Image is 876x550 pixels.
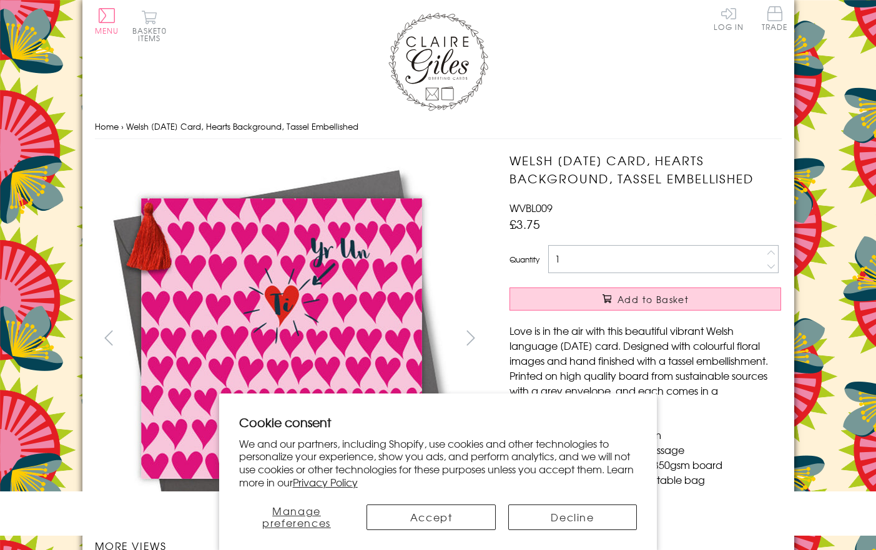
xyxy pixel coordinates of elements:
[95,120,119,132] a: Home
[509,323,781,413] p: Love is in the air with this beautiful vibrant Welsh language [DATE] card. Designed with colourfu...
[508,504,637,530] button: Decline
[509,152,781,188] h1: Welsh [DATE] Card, Hearts Background, Tassel Embellished
[95,25,119,36] span: Menu
[95,8,119,34] button: Menu
[239,504,355,530] button: Manage preferences
[121,120,124,132] span: ›
[138,25,167,44] span: 0 items
[485,152,859,526] img: Welsh Valentine's Day Card, Hearts Background, Tassel Embellished
[762,6,788,33] a: Trade
[388,12,488,111] img: Claire Giles Greetings Cards
[714,6,744,31] a: Log In
[132,10,167,42] button: Basket0 items
[509,287,781,311] button: Add to Basket
[509,200,553,215] span: WVBL009
[126,120,358,132] span: Welsh [DATE] Card, Hearts Background, Tassel Embellished
[94,152,469,526] img: Welsh Valentine's Day Card, Hearts Background, Tassel Embellished
[239,413,637,431] h2: Cookie consent
[509,215,540,233] span: £3.75
[509,254,539,265] label: Quantity
[456,324,485,352] button: next
[95,114,782,140] nav: breadcrumbs
[618,293,689,306] span: Add to Basket
[762,6,788,31] span: Trade
[239,437,637,489] p: We and our partners, including Shopify, use cookies and other technologies to personalize your ex...
[262,503,331,530] span: Manage preferences
[367,504,495,530] button: Accept
[293,475,358,490] a: Privacy Policy
[95,324,123,352] button: prev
